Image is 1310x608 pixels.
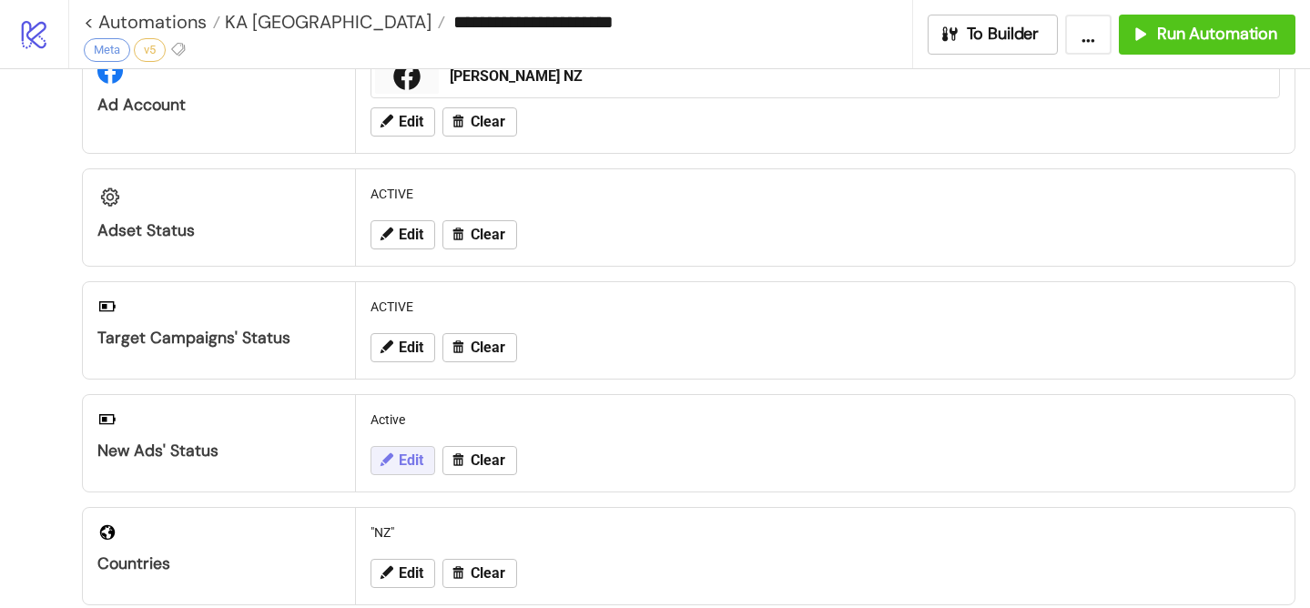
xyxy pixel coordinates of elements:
[371,220,435,249] button: Edit
[1119,15,1295,55] button: Run Automation
[471,452,505,469] span: Clear
[442,107,517,137] button: Clear
[220,13,445,31] a: KA [GEOGRAPHIC_DATA]
[363,289,1287,324] div: ACTIVE
[97,95,340,116] div: Ad Account
[442,220,517,249] button: Clear
[450,66,1268,86] div: [PERSON_NAME] NZ
[371,446,435,475] button: Edit
[471,227,505,243] span: Clear
[399,227,423,243] span: Edit
[363,177,1287,211] div: ACTIVE
[442,446,517,475] button: Clear
[97,328,340,349] div: Target Campaigns' Status
[97,441,340,461] div: New Ads' Status
[399,339,423,356] span: Edit
[97,553,340,574] div: Countries
[928,15,1059,55] button: To Builder
[363,402,1287,437] div: Active
[399,114,423,130] span: Edit
[1065,15,1112,55] button: ...
[363,515,1287,550] div: "NZ"
[399,452,423,469] span: Edit
[97,220,340,241] div: Adset Status
[220,10,432,34] span: KA [GEOGRAPHIC_DATA]
[471,339,505,356] span: Clear
[84,13,220,31] a: < Automations
[371,559,435,588] button: Edit
[371,333,435,362] button: Edit
[1157,24,1277,45] span: Run Automation
[471,565,505,582] span: Clear
[442,559,517,588] button: Clear
[471,114,505,130] span: Clear
[84,38,130,62] div: Meta
[967,24,1040,45] span: To Builder
[134,38,166,62] div: v5
[399,565,423,582] span: Edit
[371,107,435,137] button: Edit
[442,333,517,362] button: Clear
